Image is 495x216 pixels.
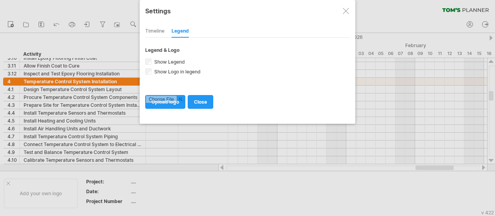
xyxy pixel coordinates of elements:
div: Timeline [145,25,164,38]
span: upload logo [151,99,179,105]
a: upload logo [145,95,185,109]
span: Show Logo in legend [153,69,201,75]
span: close [194,99,207,105]
div: Legend & Logo [145,47,350,53]
div: Settings [145,4,350,18]
a: close [188,95,213,109]
span: Show Legend [153,59,185,65]
div: Legend [172,25,189,38]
